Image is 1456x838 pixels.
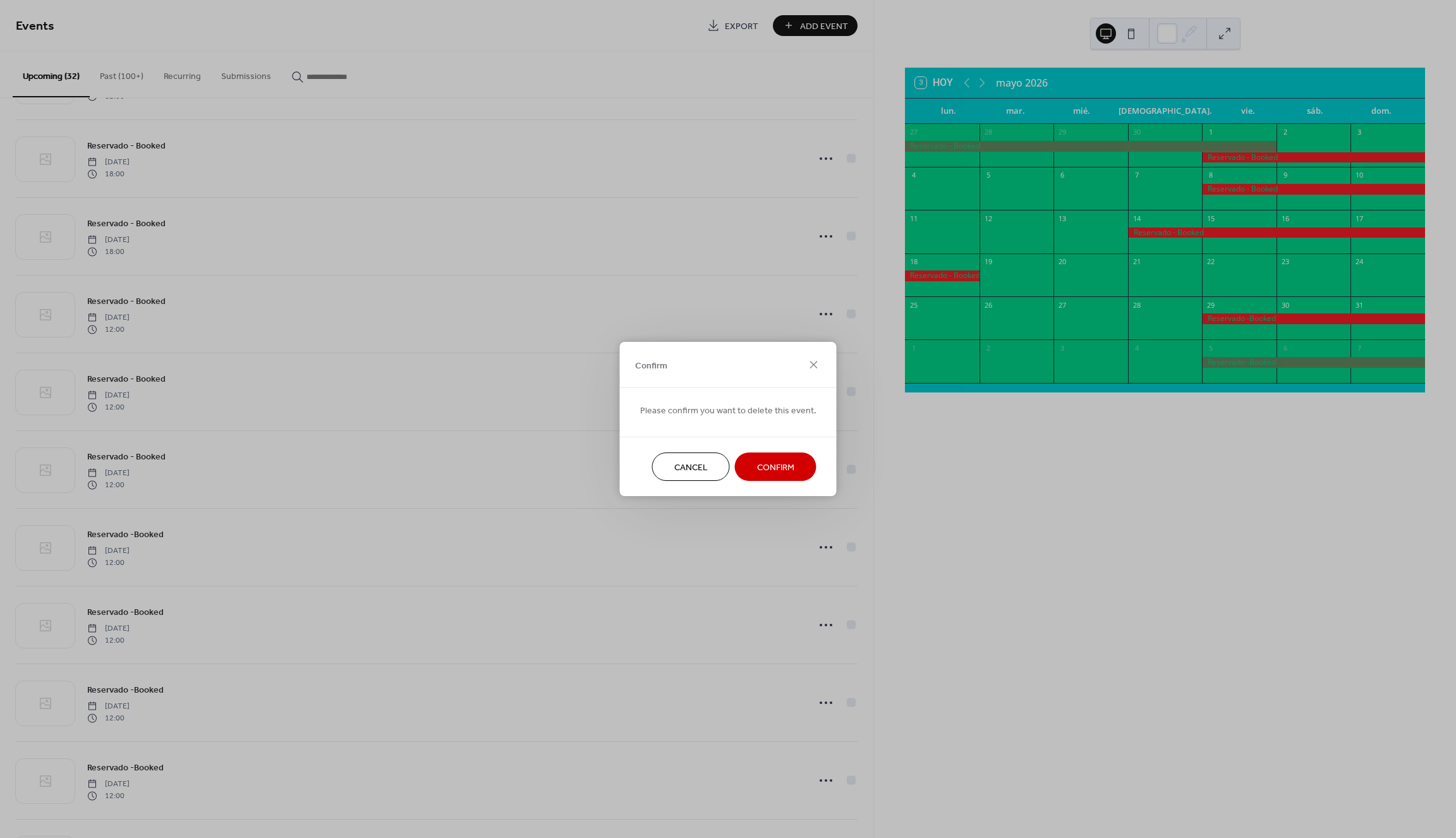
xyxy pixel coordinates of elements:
[674,461,708,475] span: Cancel
[640,404,816,418] span: Please confirm you want to delete this event.
[735,452,816,481] button: Confirm
[757,461,794,475] span: Confirm
[652,452,730,481] button: Cancel
[635,359,667,372] span: Confirm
